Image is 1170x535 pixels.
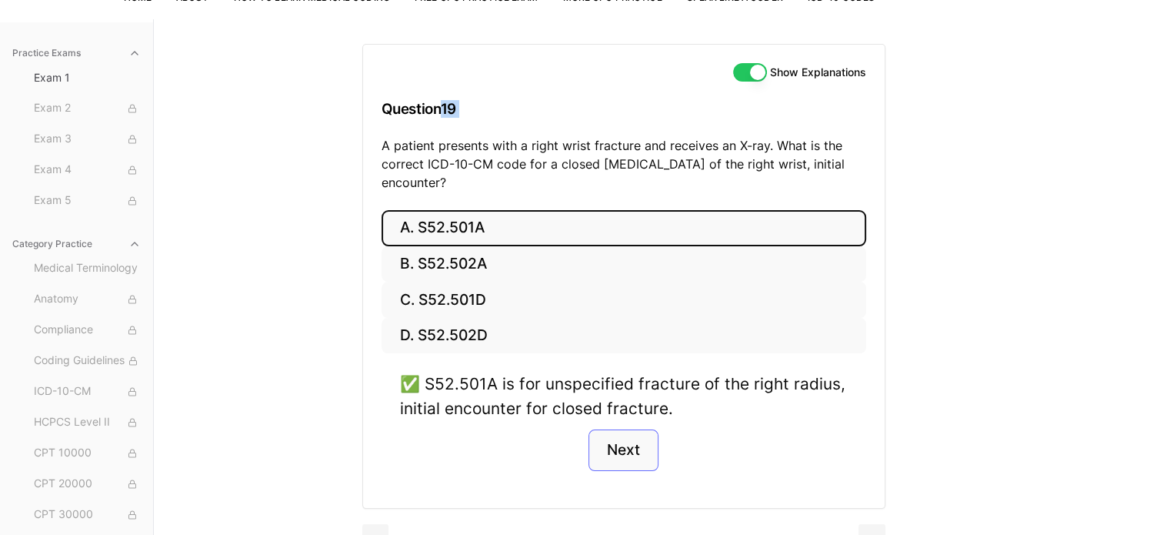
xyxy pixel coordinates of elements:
h3: Question 19 [382,86,866,132]
button: B. S52.502A [382,246,866,283]
span: ICD-10-CM [34,383,141,400]
span: Exam 3 [34,131,141,148]
p: A patient presents with a right wrist fracture and receives an X-ray. What is the correct ICD-10-... [382,136,866,192]
span: HCPCS Level II [34,414,141,431]
span: Exam 1 [34,70,141,85]
span: CPT 30000 [34,507,141,523]
span: Medical Terminology [34,260,141,277]
button: Practice Exams [6,41,147,65]
button: HCPCS Level II [28,410,147,435]
span: Compliance [34,322,141,339]
span: Exam 5 [34,192,141,209]
button: Exam 2 [28,96,147,121]
button: Category Practice [6,232,147,256]
button: Coding Guidelines [28,349,147,373]
span: CPT 10000 [34,445,141,462]
button: CPT 20000 [28,472,147,497]
span: Exam 4 [34,162,141,179]
button: Next [588,430,658,471]
button: Exam 4 [28,158,147,182]
span: Coding Guidelines [34,353,141,369]
button: Exam 1 [28,65,147,90]
button: Medical Terminology [28,256,147,281]
span: Anatomy [34,291,141,308]
button: Compliance [28,318,147,343]
label: Show Explanations [770,67,866,78]
span: Exam 2 [34,100,141,117]
span: CPT 20000 [34,476,141,493]
button: A. S52.501A [382,210,866,246]
button: C. S52.501D [382,282,866,318]
button: ICD-10-CM [28,380,147,404]
button: D. S52.502D [382,318,866,354]
button: Exam 5 [28,189,147,213]
button: Anatomy [28,287,147,312]
button: Exam 3 [28,127,147,152]
div: ✅ S52.501A is for unspecified fracture of the right radius, initial encounter for closed fracture. [400,372,848,420]
button: CPT 10000 [28,441,147,466]
button: CPT 30000 [28,503,147,527]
